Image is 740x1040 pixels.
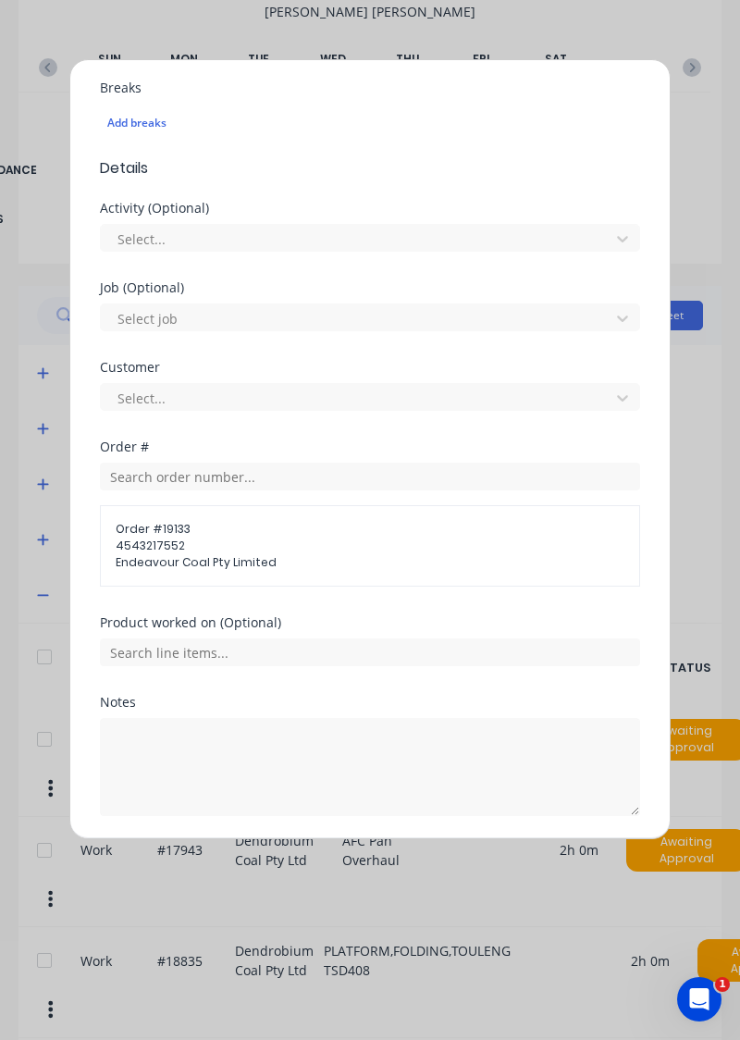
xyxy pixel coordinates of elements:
[100,281,640,294] div: Job (Optional)
[116,538,624,554] span: 4543217552
[116,554,624,571] span: Endeavour Coal Pty Limited
[100,638,640,666] input: Search line items...
[100,361,640,374] div: Customer
[116,521,624,538] span: Order # 19133
[100,157,640,180] span: Details
[100,440,640,453] div: Order #
[100,696,640,709] div: Notes
[100,202,640,215] div: Activity (Optional)
[107,111,633,135] div: Add breaks
[100,616,640,629] div: Product worked on (Optional)
[100,81,640,94] div: Breaks
[715,977,730,992] span: 1
[100,463,640,490] input: Search order number...
[677,977,721,1021] iframe: Intercom live chat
